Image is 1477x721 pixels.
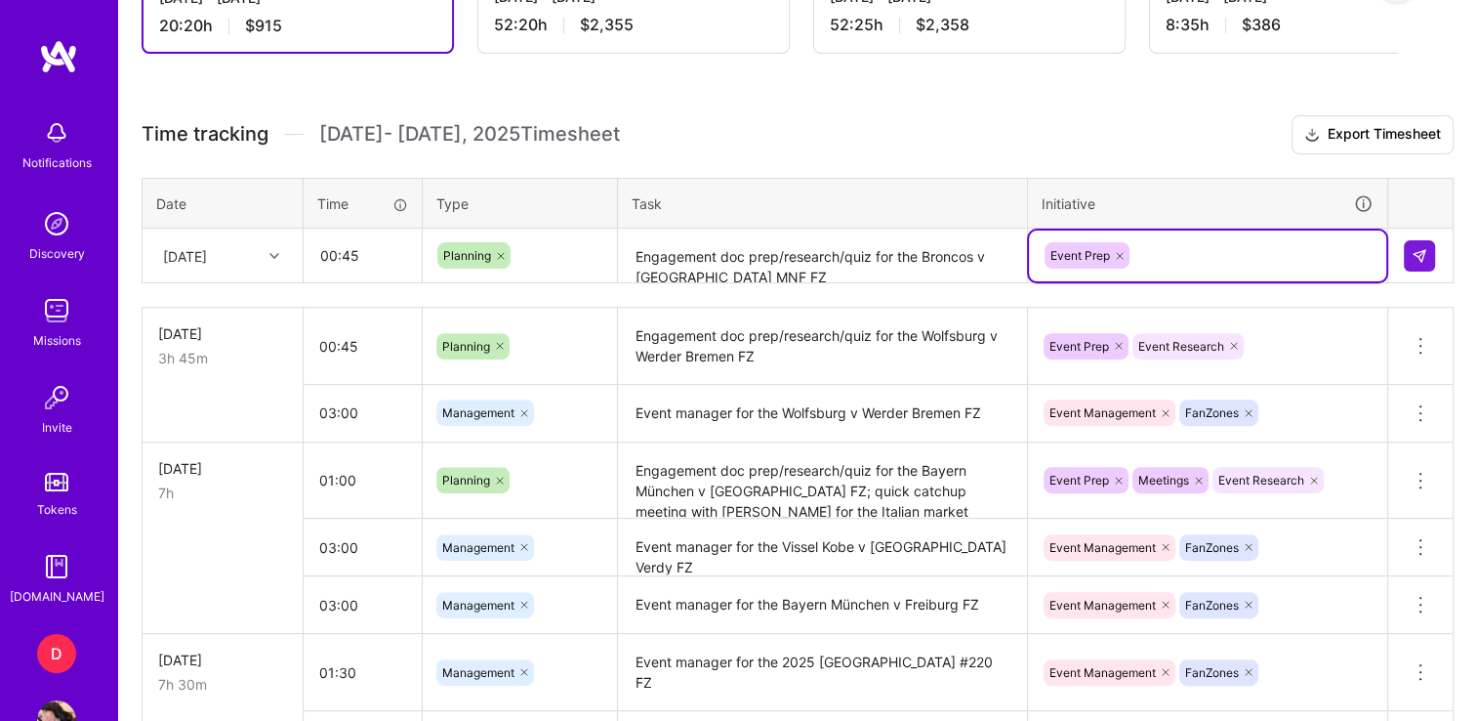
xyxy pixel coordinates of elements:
img: Submit [1412,248,1427,264]
textarea: Engagement doc prep/research/quiz for the Bayern München v [GEOGRAPHIC_DATA] FZ; quick catchup me... [620,445,1025,518]
span: $915 [245,16,282,36]
input: HH:MM [304,387,422,439]
span: Planning [443,248,491,263]
div: [DATE] [158,650,287,670]
span: Event Management [1049,405,1156,420]
span: $2,355 [580,15,634,35]
span: FanZones [1185,598,1239,613]
img: guide book [37,547,76,586]
div: Missions [33,330,81,351]
div: Initiative [1042,192,1374,215]
div: 8:35 h [1166,15,1445,35]
span: Meetings [1138,473,1189,488]
span: Management [442,540,514,555]
textarea: Event manager for the Vissel Kobe v [GEOGRAPHIC_DATA] Verdy FZ [620,521,1025,574]
input: HH:MM [304,647,422,699]
div: 3h 45m [158,348,287,368]
span: Event Management [1049,665,1156,680]
span: Management [442,598,514,613]
input: HH:MM [305,230,421,281]
textarea: Engagement doc prep/research/quiz for the Broncos v [GEOGRAPHIC_DATA] MNF FZ [620,231,1025,282]
div: Tokens [37,499,77,520]
span: $2,358 [916,15,969,35]
span: Event Management [1049,598,1156,613]
th: Task [618,178,1028,229]
span: Management [442,665,514,680]
span: FanZones [1185,540,1239,555]
div: Time [317,193,408,214]
span: Event Research [1138,339,1224,354]
div: [DATE] [158,458,287,479]
textarea: Event manager for the 2025 [GEOGRAPHIC_DATA] #220 FZ [620,636,1025,709]
span: FanZones [1185,405,1239,420]
div: 7h [158,483,287,503]
img: discovery [37,204,76,243]
div: 52:20 h [494,15,773,35]
span: $386 [1242,15,1281,35]
span: [DATE] - [DATE] , 2025 Timesheet [319,122,620,147]
div: Discovery [29,243,85,264]
input: HH:MM [304,454,422,506]
div: [DOMAIN_NAME] [10,586,104,607]
div: Notifications [22,152,92,173]
button: Export Timesheet [1292,115,1454,154]
input: HH:MM [304,522,422,573]
i: icon Chevron [269,251,279,261]
div: Invite [42,417,72,438]
span: FanZones [1185,665,1239,680]
th: Date [143,178,304,229]
textarea: Event manager for the Wolfsburg v Werder Bremen FZ [620,387,1025,441]
input: HH:MM [304,320,422,372]
span: Event Research [1218,473,1304,488]
div: [DATE] [158,323,287,344]
div: D [37,634,76,673]
span: Time tracking [142,122,268,147]
img: bell [37,113,76,152]
textarea: Event manager for the Bayern München v Freiburg FZ [620,578,1025,632]
span: Planning [442,339,490,354]
div: null [1404,240,1437,272]
div: 7h 30m [158,674,287,695]
img: teamwork [37,291,76,330]
span: Event Prep [1050,248,1110,263]
textarea: Engagement doc prep/research/quiz for the Wolfsburg v Werder Bremen FZ [620,310,1025,383]
th: Type [423,178,618,229]
input: HH:MM [304,579,422,631]
a: D [32,634,81,673]
div: 20:20 h [159,16,436,36]
span: Management [442,405,514,420]
img: Invite [37,378,76,417]
div: 52:25 h [830,15,1109,35]
i: icon Download [1304,125,1320,146]
div: [DATE] [163,245,207,266]
span: Event Prep [1049,339,1109,354]
img: tokens [45,473,68,491]
span: Event Prep [1049,473,1109,488]
span: Event Management [1049,540,1156,555]
span: Planning [442,473,490,488]
img: logo [39,39,78,74]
